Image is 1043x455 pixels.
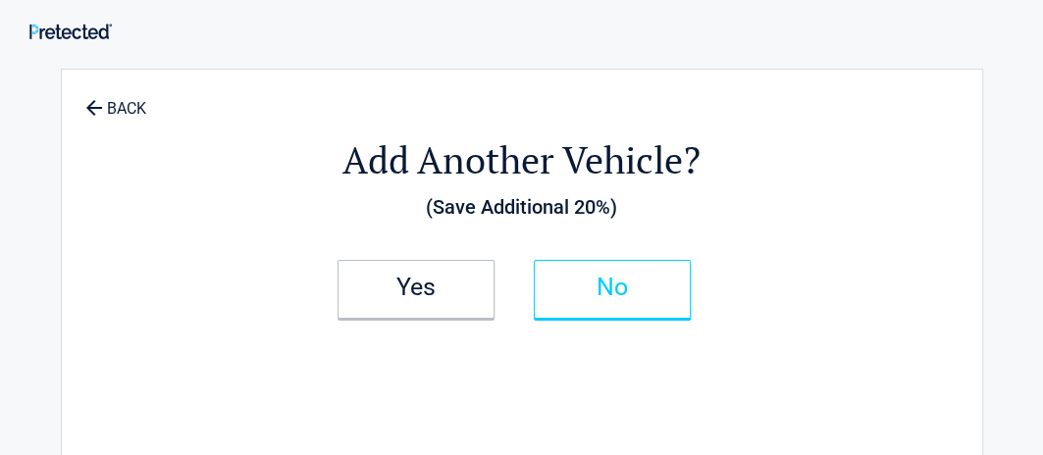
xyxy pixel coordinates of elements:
img: Main Logo [29,24,112,38]
h2: No [554,280,670,294]
h3: (Save Additional 20%) [170,190,874,224]
h2: Add Another Vehicle? [170,135,874,185]
h2: Yes [358,280,474,294]
a: BACK [81,82,150,117]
